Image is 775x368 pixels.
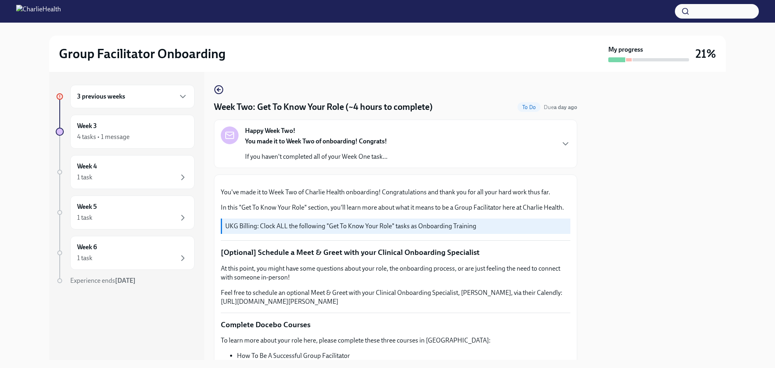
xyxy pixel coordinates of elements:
[77,213,92,222] div: 1 task
[544,103,577,111] span: October 6th, 2025 09:00
[56,155,195,189] a: Week 41 task
[56,115,195,149] a: Week 34 tasks • 1 message
[517,104,540,110] span: To Do
[77,132,130,141] div: 4 tasks • 1 message
[245,126,295,135] strong: Happy Week Two!
[77,173,92,182] div: 1 task
[554,104,577,111] strong: a day ago
[77,202,97,211] h6: Week 5
[221,336,570,345] p: To learn more about your role here, please complete these three courses in [GEOGRAPHIC_DATA]:
[56,196,195,229] a: Week 51 task
[221,188,570,197] p: You've made it to Week Two of Charlie Health onboarding! Congratulations and thank you for all yo...
[214,101,433,113] h4: Week Two: Get To Know Your Role (~4 hours to complete)
[695,46,716,61] h3: 21%
[221,247,570,258] p: [Optional] Schedule a Meet & Greet with your Clinical Onboarding Specialist
[59,46,226,62] h2: Group Facilitator Onboarding
[221,203,570,212] p: In this "Get To Know Your Role" section, you'll learn more about what it means to be a Group Faci...
[77,92,125,101] h6: 3 previous weeks
[221,320,570,330] p: Complete Docebo Courses
[221,288,570,306] p: Feel free to schedule an optional Meet & Greet with your Clinical Onboarding Specialist, [PERSON_...
[77,162,97,171] h6: Week 4
[225,222,567,231] p: UKG Billing: Clock ALL the following "Get To Know Your Role" tasks as Onboarding Training
[70,277,136,284] span: Experience ends
[237,351,570,360] li: How To Be A Successful Group Facilitator
[245,137,387,145] strong: You made it to Week Two of onboarding! Congrats!
[16,5,61,18] img: CharlieHealth
[77,122,97,130] h6: Week 3
[77,243,97,252] h6: Week 6
[544,104,577,111] span: Due
[70,85,195,108] div: 3 previous weeks
[77,254,92,263] div: 1 task
[221,264,570,282] p: At this point, you might have some questions about your role, the onboarding process, or are just...
[56,236,195,270] a: Week 61 task
[115,277,136,284] strong: [DATE]
[245,152,387,161] p: If you haven't completed all of your Week One task...
[608,45,643,54] strong: My progress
